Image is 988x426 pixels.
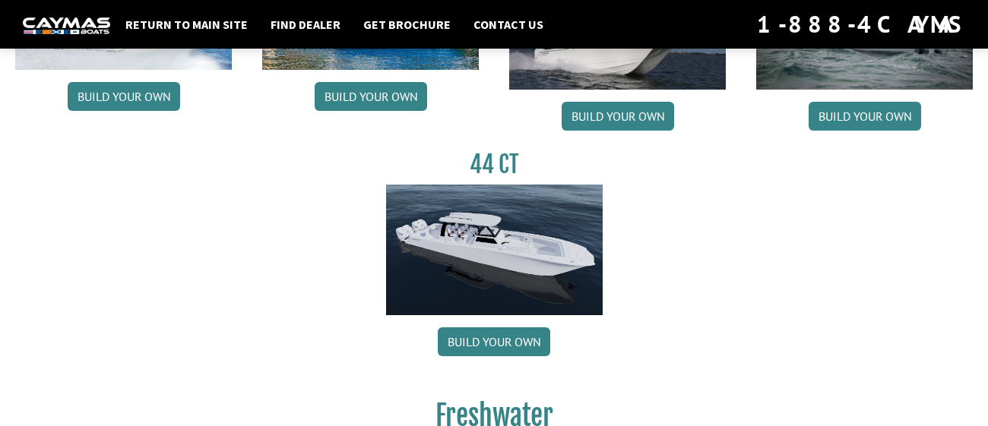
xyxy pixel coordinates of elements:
a: Build your own [809,102,921,131]
a: Build your own [438,327,550,356]
a: Find Dealer [263,14,348,34]
a: Contact Us [466,14,551,34]
img: 44ct_background.png [386,185,603,316]
div: 1-888-4CAYMAS [757,8,965,41]
a: Build your own [68,82,180,111]
a: Build your own [315,82,427,111]
h3: 44 CT [386,150,603,178]
a: Build your own [562,102,674,131]
a: Get Brochure [356,14,458,34]
img: white-logo-c9c8dbefe5ff5ceceb0f0178aa75bf4bb51f6bca0971e226c86eb53dfe498488.png [23,17,110,33]
a: Return to main site [118,14,255,34]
